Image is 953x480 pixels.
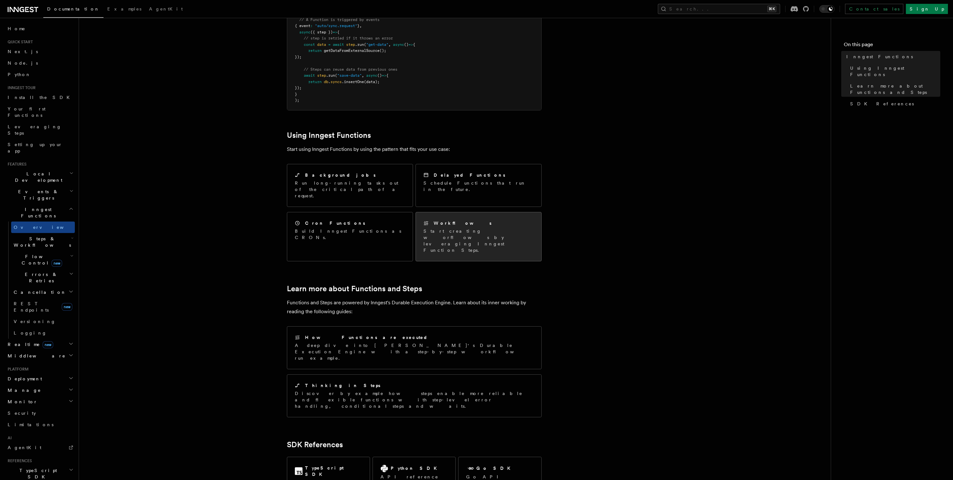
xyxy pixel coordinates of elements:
[5,407,75,419] a: Security
[47,6,100,11] span: Documentation
[5,186,75,204] button: Events & Triggers
[11,269,75,286] button: Errors & Retries
[305,382,380,389] h2: Thinking in Steps
[380,48,386,53] span: ();
[308,80,322,84] span: return
[333,30,337,34] span: =>
[5,139,75,157] a: Setting up your app
[11,286,75,298] button: Cancellation
[287,212,413,261] a: Cron FunctionsBuild Inngest Functions as CRONs.
[43,341,53,348] span: new
[317,73,326,78] span: step
[305,465,362,477] h2: TypeScript SDK
[14,301,49,313] span: REST Endpoints
[5,171,69,183] span: Local Development
[11,289,66,295] span: Cancellation
[844,41,940,51] h4: On this page
[149,6,183,11] span: AgentKit
[287,145,542,154] p: Start using Inngest Functions by using the pattern that fits your use case:
[5,206,69,219] span: Inngest Functions
[8,445,41,450] span: AgentKit
[5,23,75,34] a: Home
[11,233,75,251] button: Steps & Workflows
[850,65,940,78] span: Using Inngest Functions
[5,467,69,480] span: TypeScript SDK
[5,387,41,393] span: Manage
[287,284,422,293] a: Learn more about Functions and Steps
[845,4,903,14] a: Contact sales
[11,327,75,339] a: Logging
[846,53,913,60] span: Inngest Functions
[299,30,310,34] span: async
[850,83,940,95] span: Learn more about Functions and Steps
[850,101,914,107] span: SDK References
[8,95,74,100] span: Install the SDK
[434,172,505,178] h2: Delayed Functions
[14,319,56,324] span: Versioning
[305,172,376,178] h2: Background jobs
[382,73,386,78] span: =>
[295,342,534,361] p: A deep dive into [PERSON_NAME]'s Durable Execution Engine with a step-by-step workflow run example.
[416,212,542,261] a: WorkflowsStart creating worflows by leveraging Inngest Function Steps.
[423,228,534,253] p: Start creating worflows by leveraging Inngest Function Steps.
[5,222,75,339] div: Inngest Functions
[5,57,75,69] a: Node.js
[5,103,75,121] a: Your first Functions
[5,39,33,45] span: Quick start
[305,334,428,341] h2: How Functions are executed
[5,204,75,222] button: Inngest Functions
[326,73,335,78] span: .run
[287,164,413,207] a: Background jobsRun long-running tasks out of the critical path of a request.
[5,367,29,372] span: Platform
[423,180,534,193] p: Schedule Functions that run in the future.
[5,69,75,80] a: Python
[295,86,302,90] span: });
[145,2,187,17] a: AgentKit
[346,42,355,47] span: step
[476,465,514,471] h2: Go SDK
[8,106,46,118] span: Your first Functions
[295,390,534,409] p: Discover by example how steps enable more reliable and flexible functions with step-level error h...
[366,42,388,47] span: "get-data"
[304,36,393,40] span: // step is retried if it throws an error
[335,73,337,78] span: (
[5,458,32,463] span: References
[337,73,362,78] span: "save-data"
[14,225,79,230] span: Overview
[62,303,72,311] span: new
[357,24,359,28] span: }
[295,228,405,241] p: Build Inngest Functions as CRONs.
[848,98,940,109] a: SDK References
[8,124,61,136] span: Leveraging Steps
[308,48,322,53] span: return
[434,220,492,226] h2: Workflows
[287,131,371,140] a: Using Inngest Functions
[5,339,75,350] button: Realtimenew
[331,80,342,84] span: syncs
[43,2,103,18] a: Documentation
[295,180,405,199] p: Run long-running tasks out of the critical path of a request.
[5,435,12,441] span: AI
[8,422,53,427] span: Limitations
[355,42,364,47] span: .run
[11,236,71,248] span: Steps & Workflows
[305,220,365,226] h2: Cron Functions
[299,18,380,22] span: // A Function is triggered by events
[819,5,835,13] button: Toggle dark mode
[107,6,141,11] span: Examples
[11,271,69,284] span: Errors & Retries
[393,42,404,47] span: async
[52,260,62,267] span: new
[5,399,38,405] span: Monitor
[287,298,542,316] p: Functions and Steps are powered by Inngest's Durable Execution Engine. Learn about its inner work...
[328,42,331,47] span: =
[304,73,315,78] span: await
[388,42,391,47] span: ,
[364,80,380,84] span: (data);
[14,330,47,335] span: Logging
[342,80,364,84] span: .insertOne
[5,353,66,359] span: Middleware
[386,73,388,78] span: {
[359,24,362,28] span: ,
[8,25,25,32] span: Home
